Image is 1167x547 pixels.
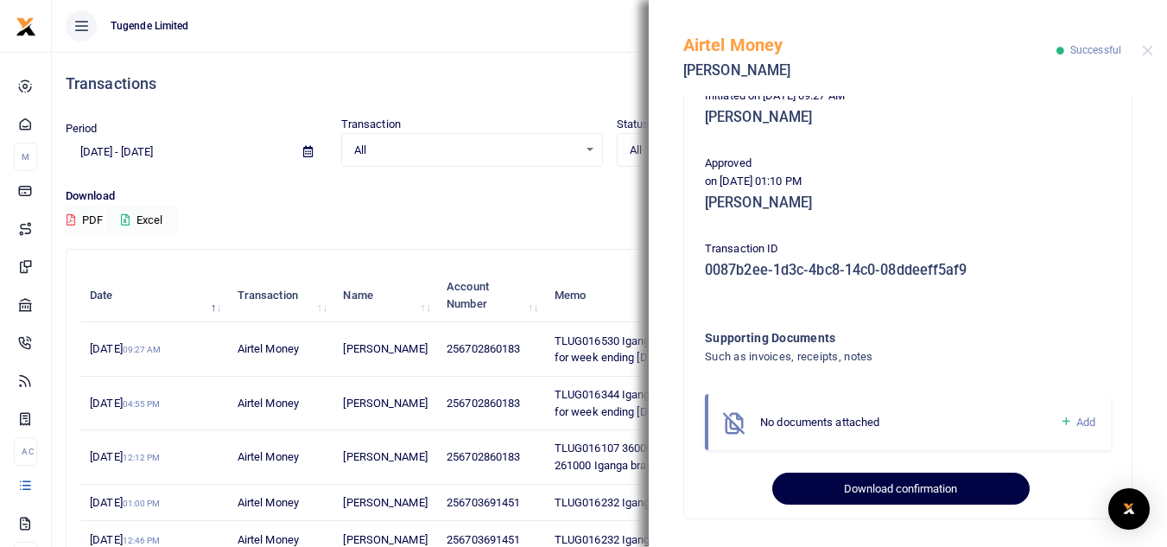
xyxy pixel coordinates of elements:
[123,453,161,462] small: 12:12 PM
[1076,416,1095,429] span: Add
[545,269,763,322] th: Memo: activate to sort column ascending
[80,269,228,322] th: Date: activate to sort column descending
[705,173,1111,191] p: on [DATE] 01:10 PM
[683,62,1056,80] h5: [PERSON_NAME]
[123,399,161,409] small: 04:55 PM
[617,116,650,133] label: Status
[447,450,520,463] span: 256702860183
[238,533,299,546] span: Airtel Money
[343,533,427,546] span: [PERSON_NAME]
[447,397,520,410] span: 256702860183
[66,120,98,137] label: Period
[555,496,715,509] span: TLUG016232 Iganga Office data
[16,16,36,37] img: logo-small
[90,397,160,410] span: [DATE]
[341,116,401,133] label: Transaction
[228,269,334,322] th: Transaction: activate to sort column ascending
[123,345,162,354] small: 09:27 AM
[1060,412,1095,432] a: Add
[90,342,161,355] span: [DATE]
[14,437,37,466] li: Ac
[343,342,427,355] span: [PERSON_NAME]
[343,450,427,463] span: [PERSON_NAME]
[106,206,177,235] button: Excel
[343,397,427,410] span: [PERSON_NAME]
[66,137,289,167] input: select period
[630,142,853,159] span: All
[555,334,748,365] span: TLUG016530 Iganga branch requisition for week ending [DATE]
[705,347,1041,366] h4: Such as invoices, receipts, notes
[437,269,545,322] th: Account Number: activate to sort column ascending
[760,416,879,429] span: No documents attached
[14,143,37,171] li: M
[123,536,161,545] small: 12:46 PM
[90,450,160,463] span: [DATE]
[66,188,1153,206] p: Download
[333,269,437,322] th: Name: activate to sort column ascending
[66,74,1153,93] h4: Transactions
[238,342,299,355] span: Airtel Money
[1070,44,1121,56] span: Successful
[1108,488,1150,530] div: Open Intercom Messenger
[238,450,299,463] span: Airtel Money
[104,18,196,34] span: Tugende Limited
[123,499,161,508] small: 01:00 PM
[16,19,36,32] a: logo-small logo-large logo-large
[705,155,1111,173] p: Approved
[90,533,160,546] span: [DATE]
[555,388,748,418] span: TLUG016344 Iganga branch requisition for week ending [DATE]
[90,496,160,509] span: [DATE]
[447,496,520,509] span: 256703691451
[447,342,520,355] span: 256702860183
[238,496,299,509] span: Airtel Money
[238,397,299,410] span: Airtel Money
[705,87,1111,105] p: Initiated on [DATE] 09:27 AM
[772,473,1029,506] button: Download confirmation
[555,442,720,472] span: TLUG016107 36000 TLUG016034 261000 Iganga branch expenses
[705,328,1041,347] h4: Supporting Documents
[705,240,1111,258] p: Transaction ID
[354,142,578,159] span: All
[705,194,1111,212] h5: [PERSON_NAME]
[343,496,427,509] span: [PERSON_NAME]
[1142,45,1153,56] button: Close
[66,206,104,235] button: PDF
[705,109,1111,126] h5: [PERSON_NAME]
[705,262,1111,279] h5: 0087b2ee-1d3c-4bc8-14c0-08ddeeff5af9
[683,35,1056,55] h5: Airtel Money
